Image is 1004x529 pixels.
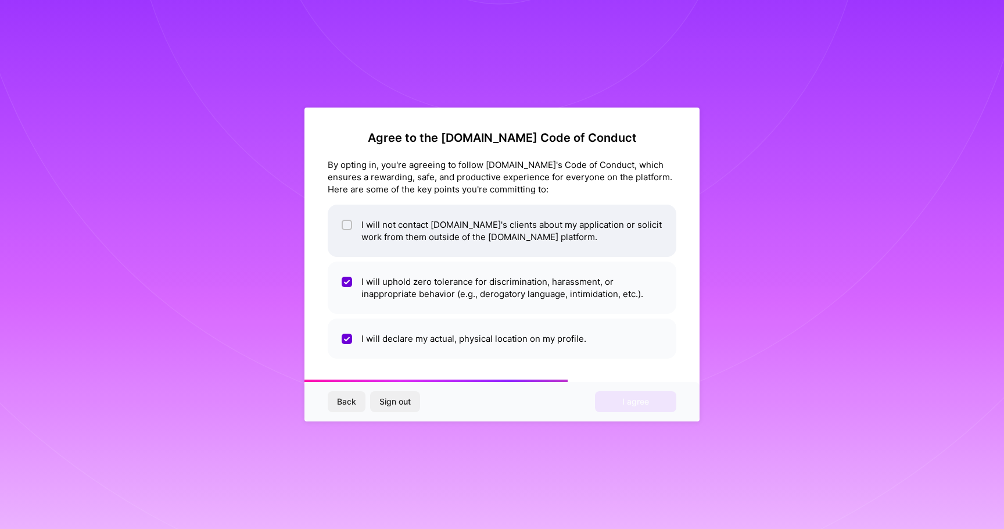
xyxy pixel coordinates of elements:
[328,205,676,257] li: I will not contact [DOMAIN_NAME]'s clients about my application or solicit work from them outside...
[328,391,365,412] button: Back
[379,396,411,408] span: Sign out
[328,262,676,314] li: I will uphold zero tolerance for discrimination, harassment, or inappropriate behavior (e.g., der...
[328,159,676,195] div: By opting in, you're agreeing to follow [DOMAIN_NAME]'s Code of Conduct, which ensures a rewardin...
[370,391,420,412] button: Sign out
[328,131,676,145] h2: Agree to the [DOMAIN_NAME] Code of Conduct
[337,396,356,408] span: Back
[328,319,676,359] li: I will declare my actual, physical location on my profile.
